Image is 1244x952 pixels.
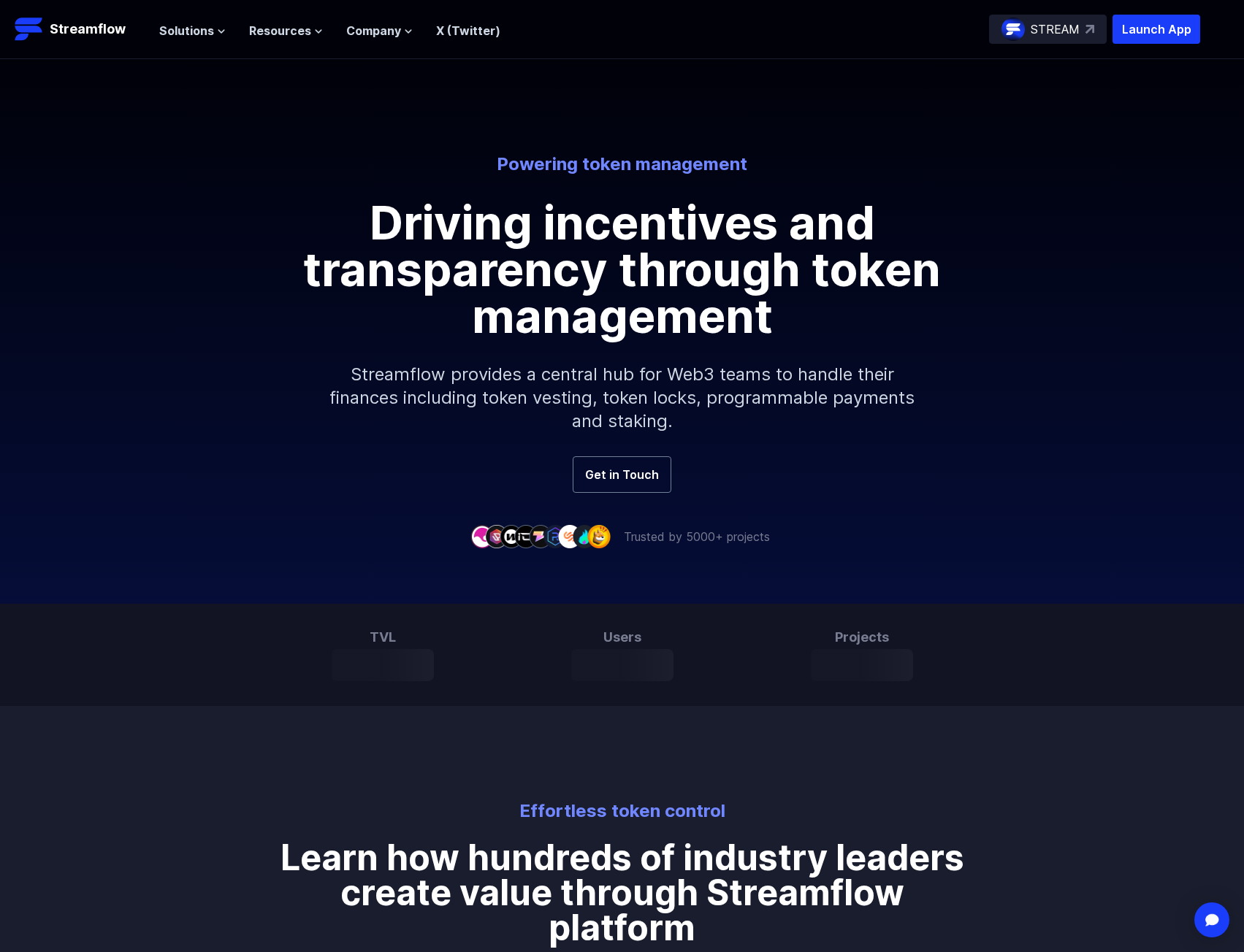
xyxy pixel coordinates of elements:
span: Solutions [159,22,214,39]
p: Streamflow [50,19,126,39]
button: Company [346,22,413,39]
img: company-2 [485,525,508,548]
span: Resources [249,22,311,39]
img: company-3 [500,525,523,548]
p: STREAM [1031,20,1080,38]
img: company-1 [470,525,494,548]
img: company-8 [573,525,596,548]
h1: Learn how hundreds of industry leaders create value through Streamflow platform [269,823,976,945]
button: Solutions [159,22,226,39]
img: Streamflow Logo [15,15,44,44]
img: company-9 [587,525,611,548]
img: company-7 [558,525,581,548]
p: Trusted by 5000+ projects [624,528,770,545]
p: Effortless token control [269,799,976,823]
img: streamflow-logo-circle.png [1001,18,1025,41]
img: top-right-arrow.svg [1085,25,1094,34]
a: X (Twitter) [436,23,500,38]
button: Launch App [1113,15,1200,44]
h3: TVL [332,627,434,648]
p: Powering token management [218,153,1027,176]
img: company-6 [543,525,567,548]
h3: Projects [811,627,913,648]
span: Company [346,22,401,39]
a: Get in Touch [573,456,671,493]
button: Resources [249,22,323,39]
a: STREAM [989,15,1107,44]
h1: Driving incentives and transparency through token management [294,199,951,339]
h3: Users [571,627,673,648]
p: Streamflow provides a central hub for Web3 teams to handle their finances including token vesting... [308,339,936,456]
div: Open Intercom Messenger [1194,902,1229,937]
img: company-4 [514,525,538,548]
a: Streamflow [15,15,145,44]
img: company-5 [529,525,552,548]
